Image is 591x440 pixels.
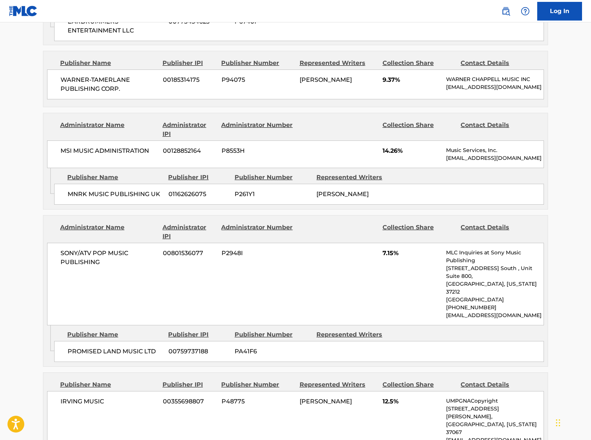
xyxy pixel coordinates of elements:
[68,190,163,199] span: MNRK MUSIC PUBLISHING UK
[446,405,544,421] p: [STREET_ADDRESS][PERSON_NAME],
[163,380,216,389] div: Publisher IPI
[446,421,544,436] p: [GEOGRAPHIC_DATA], [US_STATE] 37067
[221,121,294,139] div: Administrator Number
[163,146,216,155] span: 00128852164
[461,121,533,139] div: Contact Details
[446,75,544,83] p: WARNER CHAPPELL MUSIC INC
[383,75,440,84] span: 9.37%
[61,249,157,267] span: SONY/ATV POP MUSIC PUBLISHING
[498,4,513,19] a: Public Search
[383,59,455,68] div: Collection Share
[446,312,544,319] p: [EMAIL_ADDRESS][DOMAIN_NAME]
[556,412,560,434] div: Drag
[235,173,311,182] div: Publisher Number
[446,249,544,264] p: MLC Inquiries at Sony Music Publishing
[221,59,294,68] div: Publisher Number
[383,146,440,155] span: 14.26%
[446,280,544,296] p: [GEOGRAPHIC_DATA], [US_STATE] 37212
[163,397,216,406] span: 00355698807
[235,330,311,339] div: Publisher Number
[163,75,216,84] span: 00185314175
[68,347,163,356] span: PROMISED LAND MUSIC LTD
[383,121,455,139] div: Collection Share
[168,347,229,356] span: 00759737188
[446,264,544,280] p: [STREET_ADDRESS] South , Unit Suite 800,
[60,121,157,139] div: Administrator Name
[163,223,216,241] div: Administrator IPI
[537,2,582,21] a: Log In
[60,380,157,389] div: Publisher Name
[446,296,544,304] p: [GEOGRAPHIC_DATA]
[222,249,294,258] span: P2948I
[61,75,157,93] span: WARNER-TAMERLANE PUBLISHING CORP.
[60,223,157,241] div: Administrator Name
[235,347,311,356] span: PA41F6
[300,398,352,405] span: [PERSON_NAME]
[383,380,455,389] div: Collection Share
[383,223,455,241] div: Collection Share
[221,380,294,389] div: Publisher Number
[9,6,38,16] img: MLC Logo
[168,330,229,339] div: Publisher IPI
[222,146,294,155] span: P8553H
[221,223,294,241] div: Administrator Number
[446,83,544,91] p: [EMAIL_ADDRESS][DOMAIN_NAME]
[163,59,216,68] div: Publisher IPI
[383,397,440,406] span: 12.5%
[61,146,157,155] span: MSI MUSIC ADMINISTRATION
[168,190,229,199] span: 01162626075
[60,59,157,68] div: Publisher Name
[446,304,544,312] p: [PHONE_NUMBER]
[61,397,157,406] span: IRVING MUSIC
[316,330,393,339] div: Represented Writers
[501,7,510,16] img: search
[316,173,393,182] div: Represented Writers
[68,17,163,35] span: EARDRUMMERS ENTERTAINMENT LLC
[163,249,216,258] span: 00801536077
[461,59,533,68] div: Contact Details
[222,397,294,406] span: P48775
[316,190,369,198] span: [PERSON_NAME]
[521,7,530,16] img: help
[67,330,163,339] div: Publisher Name
[446,146,544,154] p: Music Services, Inc.
[300,380,377,389] div: Represented Writers
[554,404,591,440] iframe: Chat Widget
[163,121,216,139] div: Administrator IPI
[461,223,533,241] div: Contact Details
[300,76,352,83] span: [PERSON_NAME]
[300,59,377,68] div: Represented Writers
[446,154,544,162] p: [EMAIL_ADDRESS][DOMAIN_NAME]
[222,75,294,84] span: P94075
[461,380,533,389] div: Contact Details
[67,173,163,182] div: Publisher Name
[383,249,440,258] span: 7.15%
[168,173,229,182] div: Publisher IPI
[518,4,533,19] div: Help
[446,397,544,405] p: UMPGNACopyright
[235,190,311,199] span: P261Y1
